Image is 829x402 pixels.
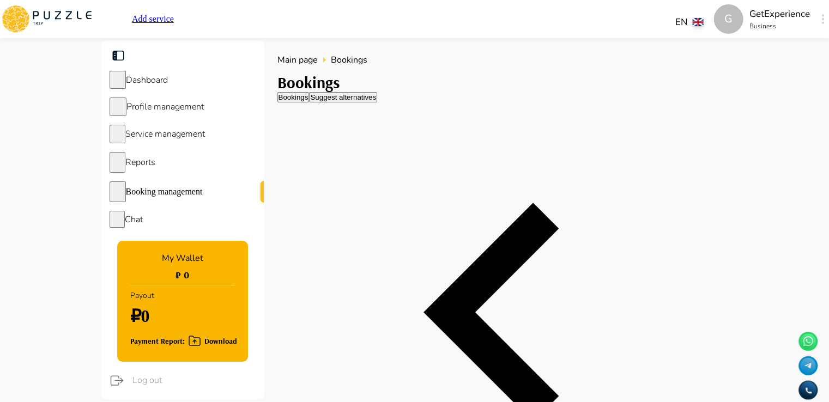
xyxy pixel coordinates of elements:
span: Log out [132,374,256,387]
div: sidebar iconsService management [101,120,264,148]
button: Payment Report: Download [130,329,237,348]
button: sidebar icons [110,152,125,173]
button: sidebar icons [110,71,126,89]
span: Profile management [126,101,204,113]
nav: breadcrumb [277,53,716,66]
div: logoutLog out [98,366,264,395]
div: sidebar iconsReports [101,148,264,177]
button: sidebar icons [110,98,126,116]
span: Reports [125,156,155,168]
div: sidebar iconsChat [101,206,264,232]
h1: ₽ 0 [176,269,189,281]
span: Bookings [331,53,367,66]
button: sidebar icons [110,125,125,143]
a: Main page [277,53,318,66]
button: Suggest alternatives [309,92,377,102]
button: Bookings [277,92,310,102]
p: Payout [130,285,154,306]
div: sidebar iconsBooking management [101,177,264,206]
p: GetExperience [749,7,810,21]
div: G [713,4,743,34]
h3: Bookings [277,73,716,92]
p: EN [675,15,688,29]
span: Chat [125,214,143,226]
span: Dashboard [126,74,168,86]
span: Service management [125,128,205,140]
div: sidebar iconsDashboard [101,66,264,93]
span: Main page [277,54,318,66]
h1: ₽0 [130,306,154,326]
button: sidebar icons [110,211,125,228]
p: Business [749,21,810,31]
a: Add service [132,14,174,24]
div: sidebar iconsProfile management [101,93,264,120]
p: My Wallet [162,252,203,265]
div: Payment Report: Download [130,334,237,348]
button: logout [107,370,127,391]
button: sidebar icons [110,181,126,202]
span: Booking management [126,187,203,196]
img: lang [692,18,703,26]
